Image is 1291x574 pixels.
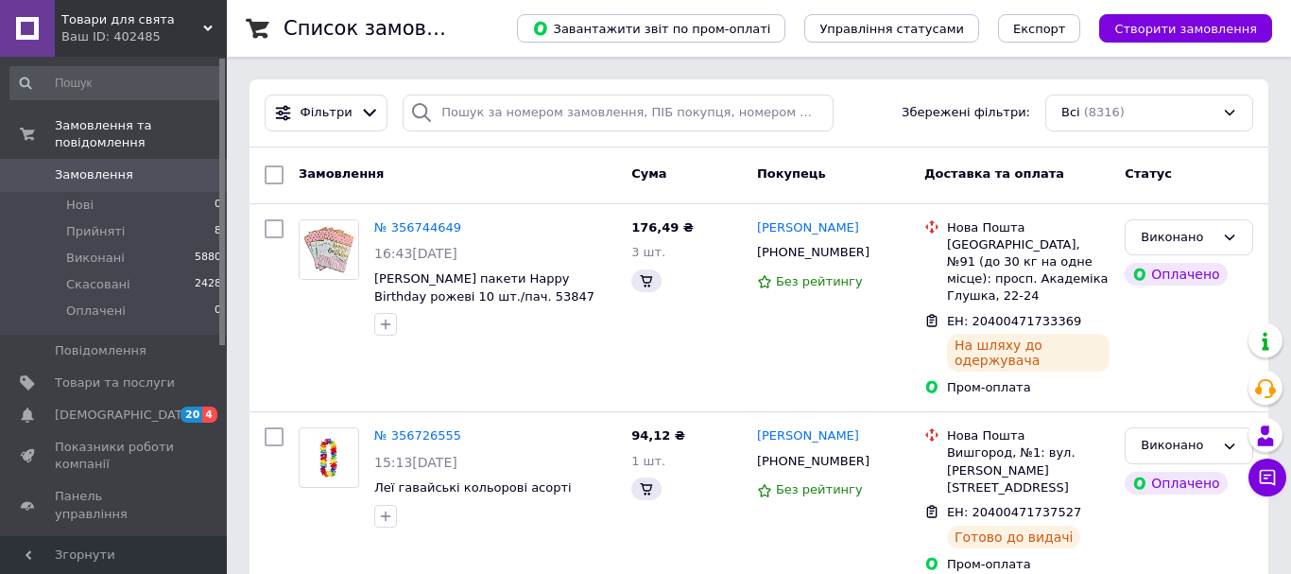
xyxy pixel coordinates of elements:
a: Леї гавайські кольорові асорті [374,480,572,495]
span: 176,49 ₴ [631,220,694,235]
img: Фото товару [300,428,358,487]
span: 3 шт. [631,245,665,259]
div: Виконано [1141,436,1214,456]
div: Нова Пошта [947,219,1110,236]
span: 4 [202,407,217,423]
span: 8 [215,223,221,240]
span: Товари для свята [61,11,203,28]
button: Завантажити звіт по пром-оплаті [517,14,785,43]
button: Експорт [998,14,1081,43]
span: Прийняті [66,223,125,240]
span: 0 [215,197,221,214]
span: 16:43[DATE] [374,246,457,261]
span: Без рейтингу [776,482,863,496]
div: Виконано [1141,228,1214,248]
button: Створити замовлення [1099,14,1272,43]
span: Статус [1125,166,1172,181]
button: Чат з покупцем [1248,459,1286,496]
div: Вишгород, №1: вул. [PERSON_NAME][STREET_ADDRESS] [947,444,1110,496]
span: 94,12 ₴ [631,428,685,443]
span: Замовлення [299,166,384,181]
span: 5880 [195,250,221,267]
div: Готово до видачі [947,526,1081,548]
span: Cума [631,166,666,181]
img: Фото товару [300,220,358,279]
span: Панель управління [55,488,175,522]
a: Створити замовлення [1080,21,1272,35]
div: [PHONE_NUMBER] [753,240,873,265]
span: Доставка та оплата [924,166,1064,181]
a: № 356726555 [374,428,461,443]
span: Завантажити звіт по пром-оплаті [532,20,770,37]
span: Показники роботи компанії [55,439,175,473]
span: 20 [181,407,202,423]
span: Збережені фільтри: [902,104,1030,122]
div: [GEOGRAPHIC_DATA], №91 (до 30 кг на одне місце): просп. Академіка Глушка, 22-24 [947,236,1110,305]
span: Замовлення [55,166,133,183]
div: Оплачено [1125,263,1227,286]
span: 1 шт. [631,454,665,468]
a: № 356744649 [374,220,461,235]
h1: Список замовлень [284,17,475,40]
a: Фото товару [299,219,359,280]
div: На шляху до одержувача [947,334,1110,372]
span: Експорт [1013,22,1066,36]
span: Без рейтингу [776,274,863,288]
button: Управління статусами [804,14,979,43]
span: Оплачені [66,303,126,320]
span: Створити замовлення [1114,22,1257,36]
span: 2428 [195,276,221,293]
div: Ваш ID: 402485 [61,28,227,45]
div: [PHONE_NUMBER] [753,449,873,474]
a: [PERSON_NAME] [757,219,859,237]
div: Пром-оплата [947,379,1110,396]
span: 0 [215,303,221,320]
span: Покупець [757,166,826,181]
span: Повідомлення [55,342,146,359]
a: [PERSON_NAME] [757,427,859,445]
span: ЕН: 20400471737527 [947,505,1081,519]
span: Замовлення та повідомлення [55,117,227,151]
span: Нові [66,197,94,214]
input: Пошук [9,66,223,100]
span: Фільтри [301,104,353,122]
span: Управління статусами [819,22,964,36]
div: Пром-оплата [947,556,1110,573]
a: Фото товару [299,427,359,488]
span: Товари та послуги [55,374,175,391]
span: Виконані [66,250,125,267]
span: Всі [1061,104,1080,122]
span: ЕН: 20400471733369 [947,314,1081,328]
span: (8316) [1084,105,1125,119]
span: 15:13[DATE] [374,455,457,470]
span: Скасовані [66,276,130,293]
div: Оплачено [1125,472,1227,495]
a: [PERSON_NAME] пакети Happy Birthday рожеві 10 шт./пач. 53847 [374,271,594,304]
span: [DEMOGRAPHIC_DATA] [55,407,195,424]
input: Пошук за номером замовлення, ПІБ покупця, номером телефону, Email, номером накладної [403,95,834,131]
div: Нова Пошта [947,427,1110,444]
